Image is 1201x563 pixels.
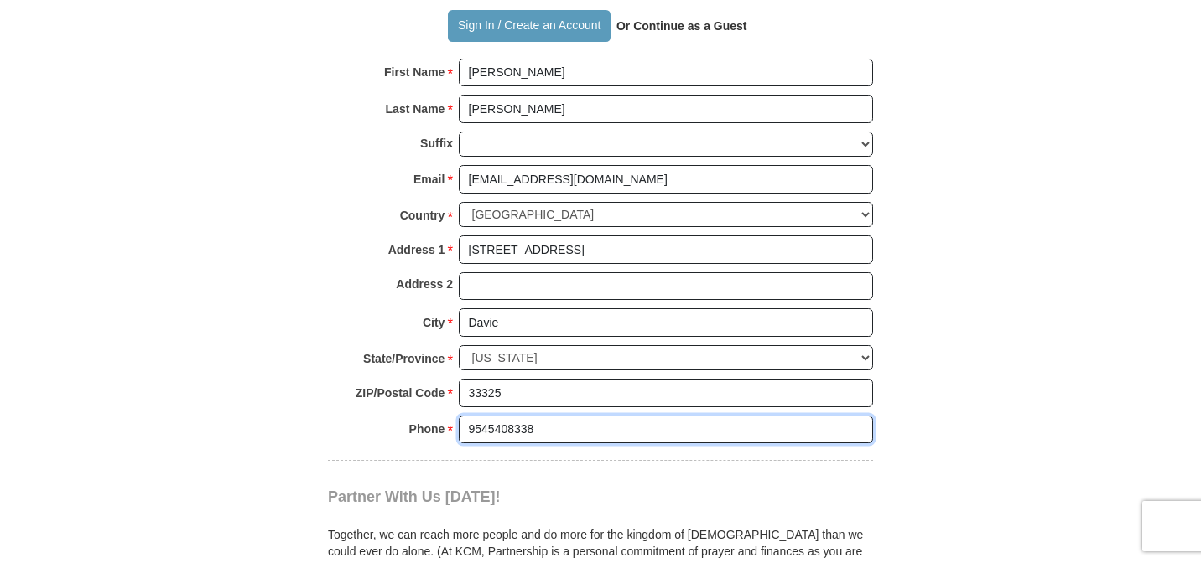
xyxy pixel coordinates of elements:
[386,97,445,121] strong: Last Name
[413,168,445,191] strong: Email
[384,60,445,84] strong: First Name
[396,272,453,296] strong: Address 2
[400,204,445,227] strong: Country
[448,10,610,42] button: Sign In / Create an Account
[616,19,747,33] strong: Or Continue as a Guest
[388,238,445,261] strong: Address 1
[420,132,453,155] strong: Suffix
[363,347,445,370] strong: State/Province
[328,488,501,505] span: Partner With Us [DATE]!
[356,381,445,405] strong: ZIP/Postal Code
[409,417,445,441] strong: Phone
[423,311,445,334] strong: City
